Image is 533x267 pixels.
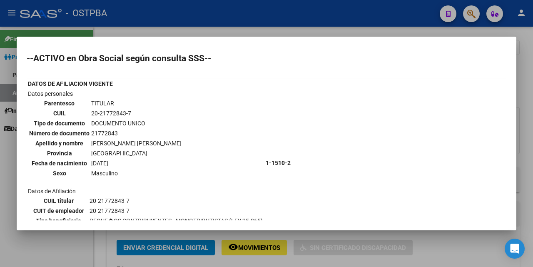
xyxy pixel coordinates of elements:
td: PEQUE�OS CONTRIBUYENTES - MONOTRIBUTISTAS (LEY 25.865) [89,216,263,225]
b: 1-1510-2 [266,160,291,166]
td: Masculino [91,169,182,178]
td: 21772843 [91,129,182,138]
th: CUIL [29,109,90,118]
td: Datos personales Datos de Afiliación [27,89,264,237]
th: Tipo beneficiario [29,216,88,225]
td: [GEOGRAPHIC_DATA] [91,149,182,158]
th: Fecha de nacimiento [29,159,90,168]
td: DOCUMENTO UNICO [91,119,182,128]
td: [PERSON_NAME] [PERSON_NAME] [91,139,182,148]
b: DATOS DE AFILIACION VIGENTE [28,80,113,87]
th: Parentesco [29,99,90,108]
td: [DATE] [91,159,182,168]
th: Número de documento [29,129,90,138]
td: 20-21772843-7 [91,109,182,118]
th: Provincia [29,149,90,158]
h2: --ACTIVO en Obra Social según consulta SSS-- [27,54,506,62]
td: TITULAR [91,99,182,108]
td: 20-21772843-7 [89,196,263,205]
th: Apellido y nombre [29,139,90,148]
th: CUIL titular [29,196,88,205]
th: Tipo de documento [29,119,90,128]
td: 20-21772843-7 [89,206,263,215]
th: Sexo [29,169,90,178]
th: CUIT de empleador [29,206,88,215]
div: Open Intercom Messenger [505,239,525,259]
